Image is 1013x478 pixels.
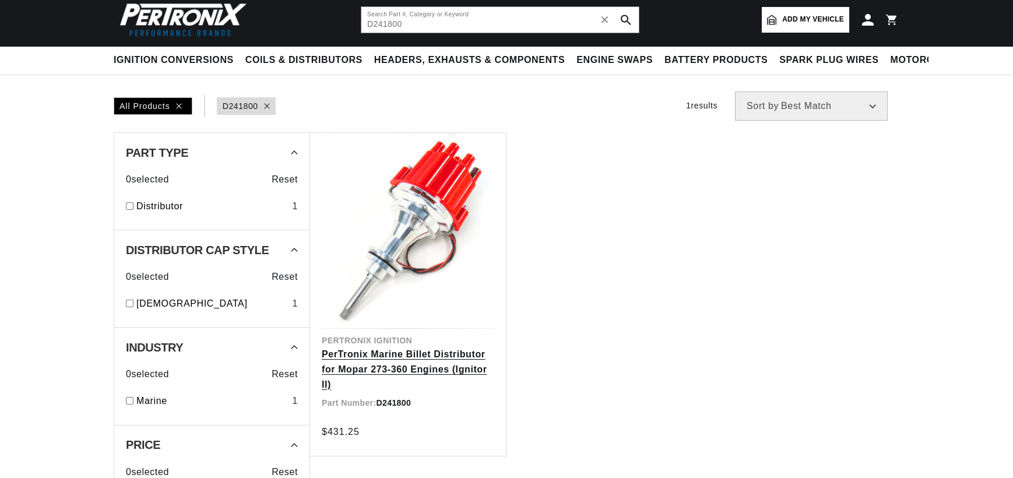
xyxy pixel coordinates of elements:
a: Distributor [136,199,287,214]
span: Engine Swaps [576,54,653,66]
a: D241800 [223,100,258,113]
div: All Products [114,97,192,115]
summary: Coils & Distributors [240,47,368,74]
a: PerTronix Marine Billet Distributor for Mopar 273-360 Engines (Ignitor II) [322,347,494,392]
span: Reset [272,367,298,382]
span: Price [126,439,160,451]
span: Reset [272,172,298,187]
span: Ignition Conversions [114,54,234,66]
summary: Headers, Exhausts & Components [368,47,571,74]
a: Marine [136,393,287,409]
span: Part Type [126,147,188,159]
span: Sort by [747,101,779,111]
div: 1 [292,199,298,214]
span: 0 selected [126,269,169,284]
summary: Motorcycle [885,47,966,74]
span: Industry [126,342,183,353]
div: 1 [292,296,298,311]
span: Distributor Cap Style [126,244,269,256]
a: Add my vehicle [762,7,849,33]
span: 0 selected [126,172,169,187]
span: Headers, Exhausts & Components [374,54,565,66]
span: 0 selected [126,367,169,382]
span: Motorcycle [891,54,960,66]
span: Battery Products [664,54,768,66]
select: Sort by [735,92,888,121]
span: 1 results [686,101,717,110]
input: Search Part #, Category or Keyword [361,7,639,33]
span: Reset [272,269,298,284]
summary: Engine Swaps [571,47,659,74]
span: Add my vehicle [782,14,844,25]
span: Coils & Distributors [245,54,363,66]
div: 1 [292,393,298,409]
summary: Spark Plug Wires [773,47,884,74]
span: Spark Plug Wires [779,54,878,66]
summary: Ignition Conversions [114,47,240,74]
button: search button [613,7,639,33]
a: [DEMOGRAPHIC_DATA] [136,296,287,311]
summary: Battery Products [659,47,773,74]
